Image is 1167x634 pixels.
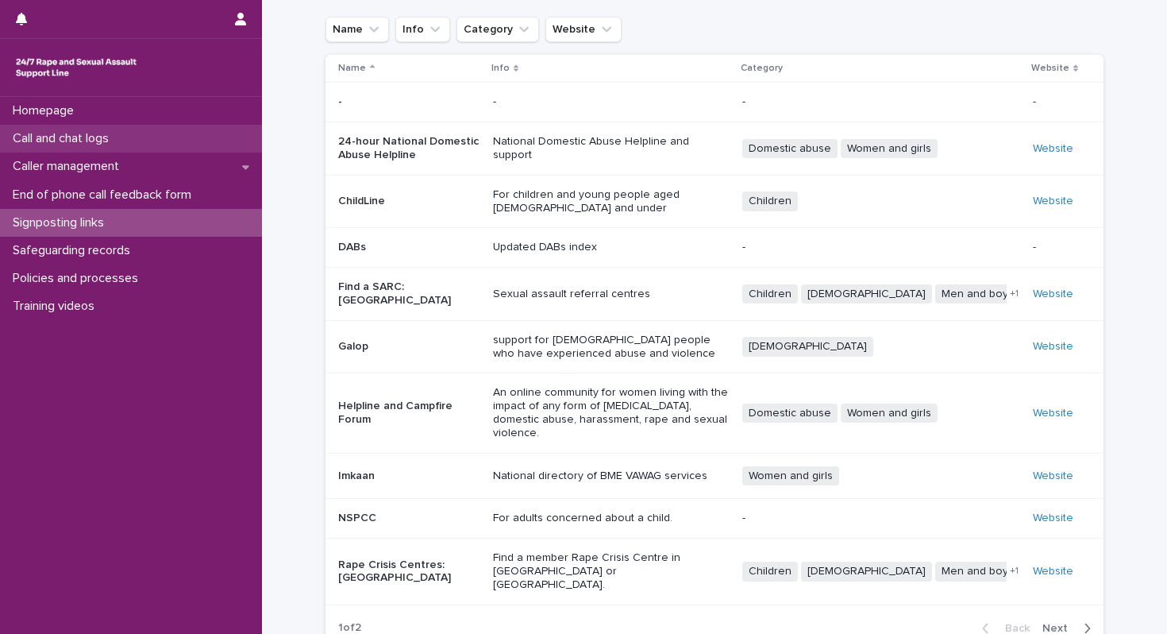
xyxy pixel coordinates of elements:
p: Signposting links [6,215,117,230]
p: Find a member Rape Crisis Centre in [GEOGRAPHIC_DATA] or [GEOGRAPHIC_DATA]. [493,551,730,591]
span: Women and girls [841,139,938,159]
p: Policies and processes [6,271,151,286]
p: - [1033,92,1039,109]
p: Website [1031,60,1069,77]
p: Name [338,60,366,77]
tr: Helpline and Campfire ForumAn online community for women living with the impact of any form of [M... [325,373,1103,453]
p: National directory of BME VAWAG services [493,470,730,483]
p: Training videos [6,299,107,314]
span: Next [1042,623,1077,634]
tr: DABsUpdated DABs index--- [325,228,1103,268]
a: Website [1033,408,1073,419]
p: NSPCC [338,512,480,525]
p: End of phone call feedback form [6,187,204,203]
p: Info [491,60,510,77]
p: Homepage [6,103,87,118]
p: - [493,95,730,109]
a: Website [1033,470,1073,481]
a: Website [1033,341,1073,352]
span: Women and girls [742,466,839,486]
p: - [338,95,480,109]
p: support for [DEMOGRAPHIC_DATA] people who have experienced abuse and violence [493,334,730,361]
tr: ImkaanNational directory of BME VAWAG servicesWomen and girlsWebsite [325,453,1103,499]
p: Find a SARC: [GEOGRAPHIC_DATA] [338,280,480,307]
p: Caller management [6,159,132,174]
tr: Galopsupport for [DEMOGRAPHIC_DATA] people who have experienced abuse and violence[DEMOGRAPHIC_DA... [325,320,1103,373]
p: National Domestic Abuse Helpline and support [493,135,730,162]
tr: Rape Crisis Centres: [GEOGRAPHIC_DATA]Find a member Rape Crisis Centre in [GEOGRAPHIC_DATA] or [G... [325,539,1103,605]
p: DABs [338,241,480,254]
span: + 1 [1010,566,1019,576]
span: [DEMOGRAPHIC_DATA] [801,284,932,304]
tr: 24-hour National Domestic Abuse HelplineNational Domestic Abuse Helpline and supportDomestic abus... [325,122,1103,176]
p: - [742,241,1020,254]
p: - [742,95,1020,109]
span: [DEMOGRAPHIC_DATA] [742,337,873,357]
span: Women and girls [841,404,938,423]
span: Domestic abuse [742,139,838,159]
span: Back [996,623,1030,634]
p: Category [741,60,783,77]
a: Website [1033,512,1073,524]
p: Sexual assault referral centres [493,288,730,301]
p: - [742,512,1020,525]
p: Rape Crisis Centres: [GEOGRAPHIC_DATA] [338,559,480,586]
span: Men and boys [935,562,1020,582]
p: Imkaan [338,470,480,483]
p: Updated DABs index [493,241,730,254]
p: 24-hour National Domestic Abuse Helpline [338,135,480,162]
img: rhQMoQhaT3yELyF149Cw [13,52,140,83]
a: Website [1033,566,1073,577]
button: Category [456,17,539,42]
tr: ----- [325,83,1103,122]
p: ChildLine [338,195,480,208]
p: For adults concerned about a child. [493,512,730,525]
span: Domestic abuse [742,404,838,423]
p: For children and young people aged [DEMOGRAPHIC_DATA] and under [493,188,730,215]
span: Children [742,191,798,211]
p: Call and chat logs [6,131,121,146]
button: Info [395,17,450,42]
p: Safeguarding records [6,243,143,258]
a: Website [1033,143,1073,154]
span: Children [742,562,798,582]
span: Children [742,284,798,304]
a: Website [1033,288,1073,300]
tr: ChildLineFor children and young people aged [DEMOGRAPHIC_DATA] and underChildrenWebsite [325,175,1103,228]
tr: Find a SARC: [GEOGRAPHIC_DATA]Sexual assault referral centresChildren[DEMOGRAPHIC_DATA]Men and bo... [325,268,1103,321]
span: Men and boys [935,284,1020,304]
tr: NSPCCFor adults concerned about a child.-Website [325,499,1103,539]
p: Galop [338,340,480,354]
p: - [1033,238,1039,254]
span: [DEMOGRAPHIC_DATA] [801,562,932,582]
p: An online community for women living with the impact of any form of [MEDICAL_DATA], domestic abus... [493,386,730,439]
span: + 1 [1010,289,1019,299]
button: Name [325,17,389,42]
p: Helpline and Campfire Forum [338,400,480,427]
button: Website [545,17,622,42]
a: Website [1033,195,1073,207]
